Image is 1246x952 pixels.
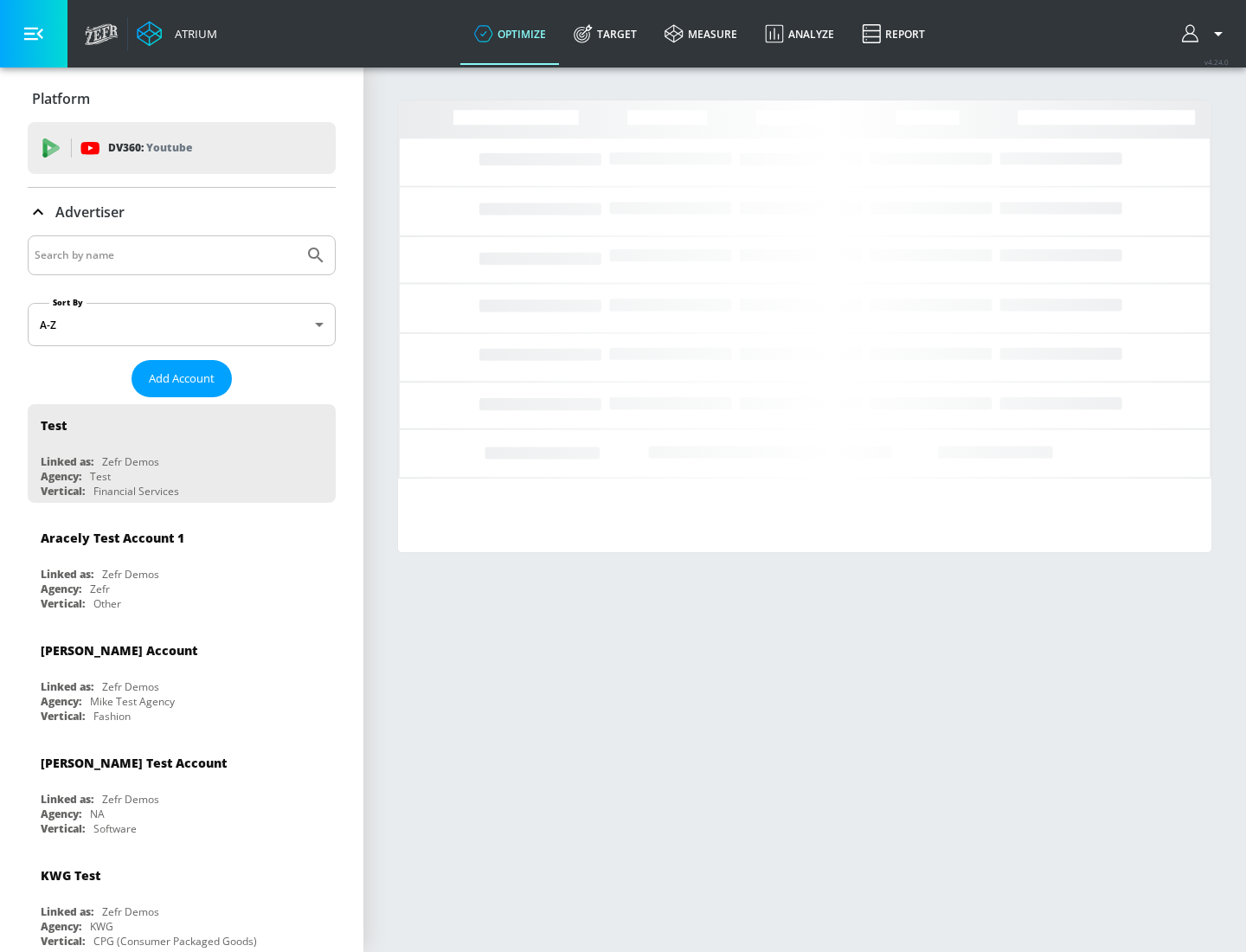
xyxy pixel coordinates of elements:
[28,122,336,174] div: DV360: Youtube
[41,807,81,821] div: Agency:
[41,694,81,709] div: Agency:
[90,582,110,596] div: Zefr
[102,792,159,807] div: Zefr Demos
[651,3,751,65] a: measure
[132,360,232,397] button: Add Account
[108,138,192,158] p: DV360:
[90,469,111,484] div: Test
[1204,57,1229,67] span: v 4.24.0
[55,203,125,222] p: Advertiser
[90,694,175,709] div: Mike Test Agency
[41,596,85,611] div: Vertical:
[93,484,179,499] div: Financial Services
[848,3,939,65] a: Report
[28,629,336,728] div: [PERSON_NAME] AccountLinked as:Zefr DemosAgency:Mike Test AgencyVertical:Fashion
[41,454,93,469] div: Linked as:
[41,469,81,484] div: Agency:
[28,188,336,236] div: Advertiser
[35,244,297,267] input: Search by name
[28,742,336,840] div: [PERSON_NAME] Test AccountLinked as:Zefr DemosAgency:NAVertical:Software
[560,3,651,65] a: Target
[28,517,336,615] div: Aracely Test Account 1Linked as:Zefr DemosAgency:ZefrVertical:Other
[168,26,217,42] div: Atrium
[41,679,93,694] div: Linked as:
[41,934,85,949] div: Vertical:
[41,709,85,724] div: Vertical:
[93,934,257,949] div: CPG (Consumer Packaged Goods)
[149,369,215,389] span: Add Account
[41,919,81,934] div: Agency:
[93,709,131,724] div: Fashion
[102,679,159,694] div: Zefr Demos
[90,919,113,934] div: KWG
[28,303,336,346] div: A-Z
[93,596,121,611] div: Other
[32,89,90,108] p: Platform
[49,297,87,308] label: Sort By
[41,417,67,434] div: Test
[41,792,93,807] div: Linked as:
[41,642,197,659] div: [PERSON_NAME] Account
[41,904,93,919] div: Linked as:
[28,74,336,123] div: Platform
[102,454,159,469] div: Zefr Demos
[41,821,85,836] div: Vertical:
[28,404,336,503] div: TestLinked as:Zefr DemosAgency:TestVertical:Financial Services
[102,904,159,919] div: Zefr Demos
[146,138,192,157] p: Youtube
[90,807,105,821] div: NA
[751,3,848,65] a: Analyze
[41,582,81,596] div: Agency:
[102,567,159,582] div: Zefr Demos
[41,567,93,582] div: Linked as:
[41,484,85,499] div: Vertical:
[137,21,217,47] a: Atrium
[93,821,137,836] div: Software
[41,867,100,884] div: KWG Test
[41,755,227,771] div: [PERSON_NAME] Test Account
[41,530,184,546] div: Aracely Test Account 1
[460,3,560,65] a: optimize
